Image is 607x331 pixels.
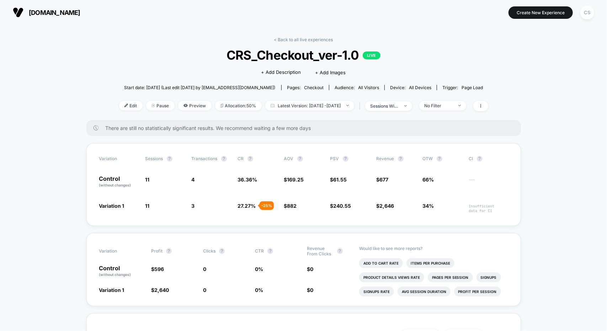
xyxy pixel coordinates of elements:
span: $ [284,203,297,209]
span: + Add Images [315,70,346,75]
span: $ [330,177,347,183]
button: CS [578,5,596,20]
li: Avg Session Duration [398,287,451,297]
span: $ [307,287,314,293]
button: ? [167,156,172,162]
span: Start date: [DATE] (Last edit [DATE] by [EMAIL_ADDRESS][DOMAIN_NAME]) [124,85,275,90]
span: Revenue [377,156,394,161]
p: Would like to see more reports? [359,246,508,251]
img: end [151,104,155,107]
button: Create New Experience [509,6,573,19]
span: $ [377,203,394,209]
span: Variation [99,246,138,256]
span: $ [377,177,389,183]
span: OTW [423,156,462,162]
li: Items Per Purchase [406,258,454,268]
span: Transactions [192,156,218,161]
button: ? [477,156,483,162]
p: Control [99,265,144,277]
button: ? [398,156,404,162]
span: Variation 1 [99,203,124,209]
span: 11 [145,177,150,183]
span: (without changes) [99,183,131,187]
img: rebalance [220,104,223,108]
img: edit [124,104,128,107]
span: checkout [304,85,324,90]
span: 2,646 [380,203,394,209]
span: 0 [203,266,206,272]
span: 34% [423,203,434,209]
img: Visually logo [13,7,23,18]
span: Variation 1 [99,287,124,293]
span: Sessions [145,156,163,161]
p: LIVE [363,51,380,59]
span: $ [284,177,304,183]
button: ? [219,248,225,254]
div: - 25 % [260,201,274,210]
div: sessions with impression [371,103,399,109]
button: ? [343,156,348,162]
span: Clicks [203,248,215,254]
li: Add To Cart Rate [359,258,403,268]
span: 0 [310,266,314,272]
span: CR [238,156,244,161]
button: ? [247,156,253,162]
li: Pages Per Session [428,272,473,282]
div: Audience: [335,85,379,90]
span: --- [469,178,508,188]
div: CS [580,6,594,20]
div: Pages: [287,85,324,90]
img: end [404,105,407,107]
button: ? [337,248,343,254]
span: 27.27 % [238,203,256,209]
li: Product Details Views Rate [359,272,424,282]
li: Profit Per Session [454,287,501,297]
span: 66% [423,177,434,183]
span: Pause [146,101,175,110]
span: Device: [384,85,437,90]
span: 4 [192,177,195,183]
span: $ [307,266,314,272]
span: 11 [145,203,150,209]
span: Profit [151,248,163,254]
span: CI [469,156,508,162]
span: $ [330,203,351,209]
img: calendar [271,104,275,107]
span: 61.55 [334,177,347,183]
span: + Add Description [261,69,301,76]
span: $ [151,287,169,293]
img: end [346,105,349,106]
span: all devices [409,85,431,90]
span: 169.25 [287,177,304,183]
p: Control [99,176,138,188]
span: Preview [178,101,212,110]
span: 0 % [255,266,263,272]
li: Signups Rate [359,287,394,297]
span: 0 [203,287,206,293]
button: [DOMAIN_NAME] [11,7,82,18]
span: 677 [380,177,389,183]
button: ? [437,156,442,162]
span: Revenue From Clicks [307,246,334,256]
span: | [358,101,365,111]
span: CRS_Checkout_ver-1.0 [137,48,469,63]
span: PSV [330,156,339,161]
span: Insufficient data for CI [469,204,508,213]
button: ? [166,248,172,254]
span: CTR [255,248,264,254]
span: 2,640 [154,287,169,293]
button: ? [267,248,273,254]
button: ? [221,156,227,162]
span: Variation [99,156,138,162]
span: AOV [284,156,294,161]
div: Trigger: [442,85,483,90]
div: No Filter [425,103,453,108]
span: 3 [192,203,195,209]
li: Signups [476,272,501,282]
span: $ [151,266,164,272]
img: end [458,105,461,106]
span: 0 [310,287,314,293]
span: [DOMAIN_NAME] [29,9,80,16]
span: Allocation: 50% [215,101,262,110]
span: There are still no statistically significant results. We recommend waiting a few more days [106,125,507,131]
